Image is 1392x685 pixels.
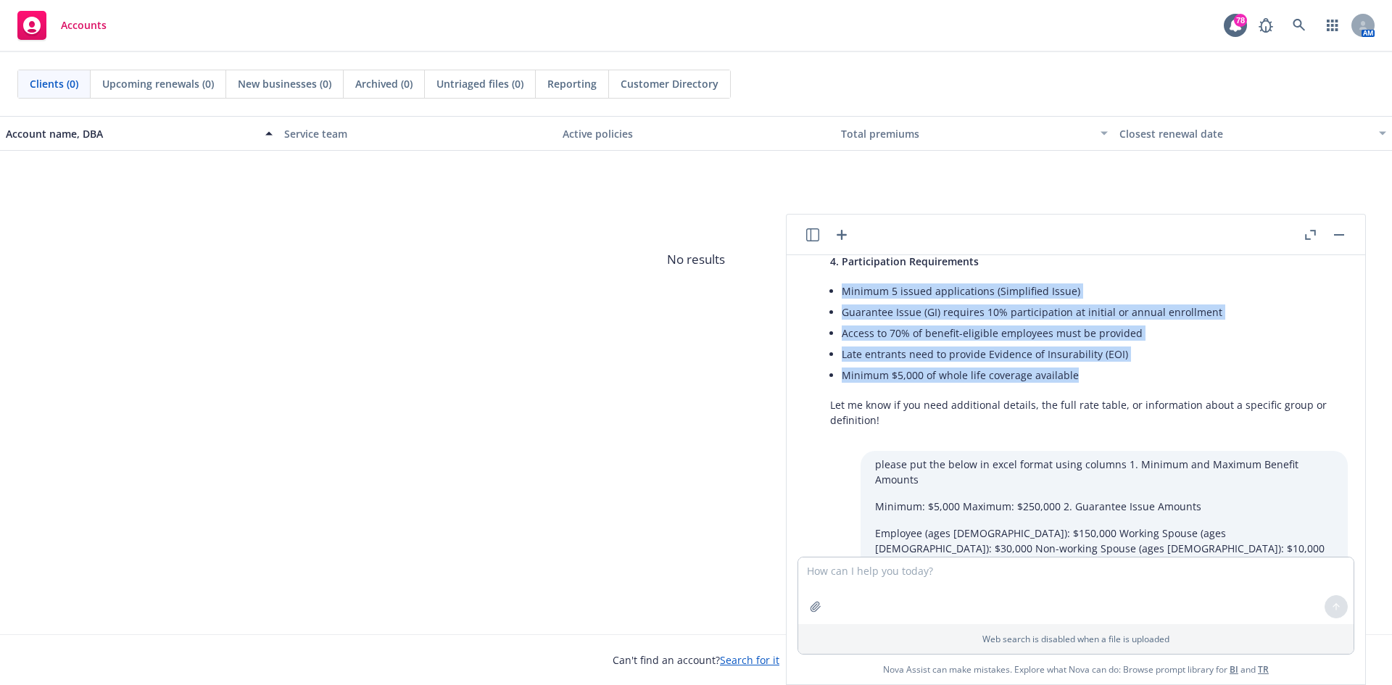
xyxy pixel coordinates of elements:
[830,397,1333,428] p: Let me know if you need additional details, the full rate table, or information about a specific ...
[30,76,78,91] span: Clients (0)
[883,655,1269,684] span: Nova Assist can make mistakes. Explore what Nova can do: Browse prompt library for and
[842,323,1333,344] li: Access to 70% of benefit-eligible employees must be provided
[1318,11,1347,40] a: Switch app
[1230,663,1238,676] a: BI
[355,76,413,91] span: Archived (0)
[842,302,1333,323] li: Guarantee Issue (GI) requires 10% participation at initial or annual enrollment
[238,76,331,91] span: New businesses (0)
[1119,126,1370,141] div: Closest renewal date
[102,76,214,91] span: Upcoming renewals (0)
[278,116,557,151] button: Service team
[1251,11,1280,40] a: Report a Bug
[621,76,718,91] span: Customer Directory
[720,653,779,667] a: Search for it
[875,499,1333,514] p: Minimum: $5,000 Maximum: $250,000 2. Guarantee Issue Amounts
[284,126,551,141] div: Service team
[1258,663,1269,676] a: TR
[613,652,779,668] span: Can't find an account?
[807,633,1345,645] p: Web search is disabled when a file is uploaded
[557,116,835,151] button: Active policies
[830,254,979,268] span: 4. Participation Requirements
[875,526,1333,586] p: Employee (ages [DEMOGRAPHIC_DATA]): $150,000 Working Spouse (ages [DEMOGRAPHIC_DATA]): $30,000 No...
[842,365,1333,386] li: Minimum $5,000 of whole life coverage available
[1285,11,1314,40] a: Search
[563,126,829,141] div: Active policies
[875,457,1333,487] p: please put the below in excel format using columns 1. Minimum and Maximum Benefit Amounts
[842,344,1333,365] li: Late entrants need to provide Evidence of Insurability (EOI)
[1114,116,1392,151] button: Closest renewal date
[1234,14,1247,27] div: 78
[841,126,1092,141] div: Total premiums
[6,126,257,141] div: Account name, DBA
[61,20,107,31] span: Accounts
[436,76,523,91] span: Untriaged files (0)
[12,5,112,46] a: Accounts
[835,116,1114,151] button: Total premiums
[842,281,1333,302] li: Minimum 5 issued applications (Simplified Issue)
[547,76,597,91] span: Reporting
